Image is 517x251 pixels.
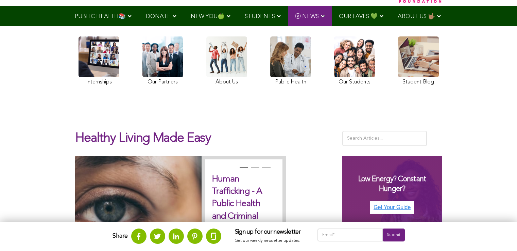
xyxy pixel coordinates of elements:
[342,131,427,146] input: Search Articles...
[370,201,414,214] img: Get Your Guide
[240,167,246,174] button: 1 of 3
[75,131,332,153] h1: Healthy Living Made Easy
[235,229,304,236] h3: Sign up for our newsletter
[383,229,404,241] input: Submit
[483,218,517,251] iframe: Chat Widget
[339,14,378,19] span: OUR FAVES 💚
[75,14,126,19] span: PUBLIC HEALTH📚
[113,233,128,239] strong: Share
[245,14,275,19] span: STUDENTS
[317,229,383,241] input: Email*
[65,6,452,26] div: Navigation Menu
[262,167,269,174] button: 3 of 3
[295,14,319,19] span: Ⓥ NEWS
[235,237,304,245] p: Get our weekly newsletter updates.
[349,174,435,194] h3: Low Energy? Constant Hunger?
[212,173,276,247] h2: Human Trafficking - A Public Health and Criminal Justice Perspective
[191,14,225,19] span: NEW YOU🍏
[398,14,435,19] span: ABOUT US 🤟🏽
[146,14,171,19] span: DONATE
[211,233,216,240] img: glassdoor.svg
[251,167,258,174] button: 2 of 3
